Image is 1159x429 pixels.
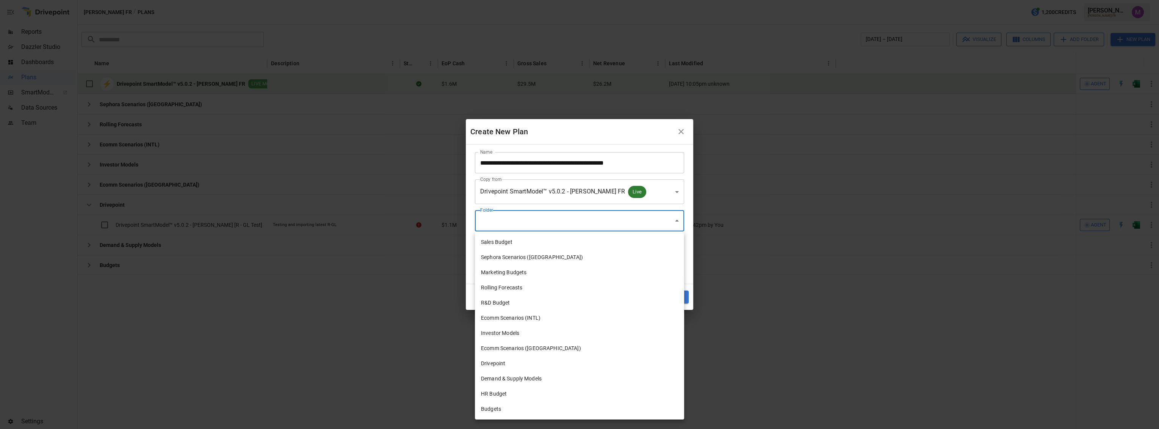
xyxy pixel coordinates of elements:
li: Sales Budget [475,234,684,250]
li: Sephora Scenarios ([GEOGRAPHIC_DATA]) [475,250,684,265]
li: Marketing Budgets [475,265,684,280]
li: HR Budget [475,386,684,401]
li: Demand & Supply Models [475,371,684,386]
li: Budgets [475,401,684,416]
li: R&D Budget [475,295,684,310]
li: Ecomm Scenarios (INTL) [475,310,684,325]
li: Drivepoint [475,356,684,371]
li: Rolling Forecasts [475,280,684,295]
li: Ecomm Scenarios ([GEOGRAPHIC_DATA]) [475,341,684,356]
li: Investor Models [475,325,684,341]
